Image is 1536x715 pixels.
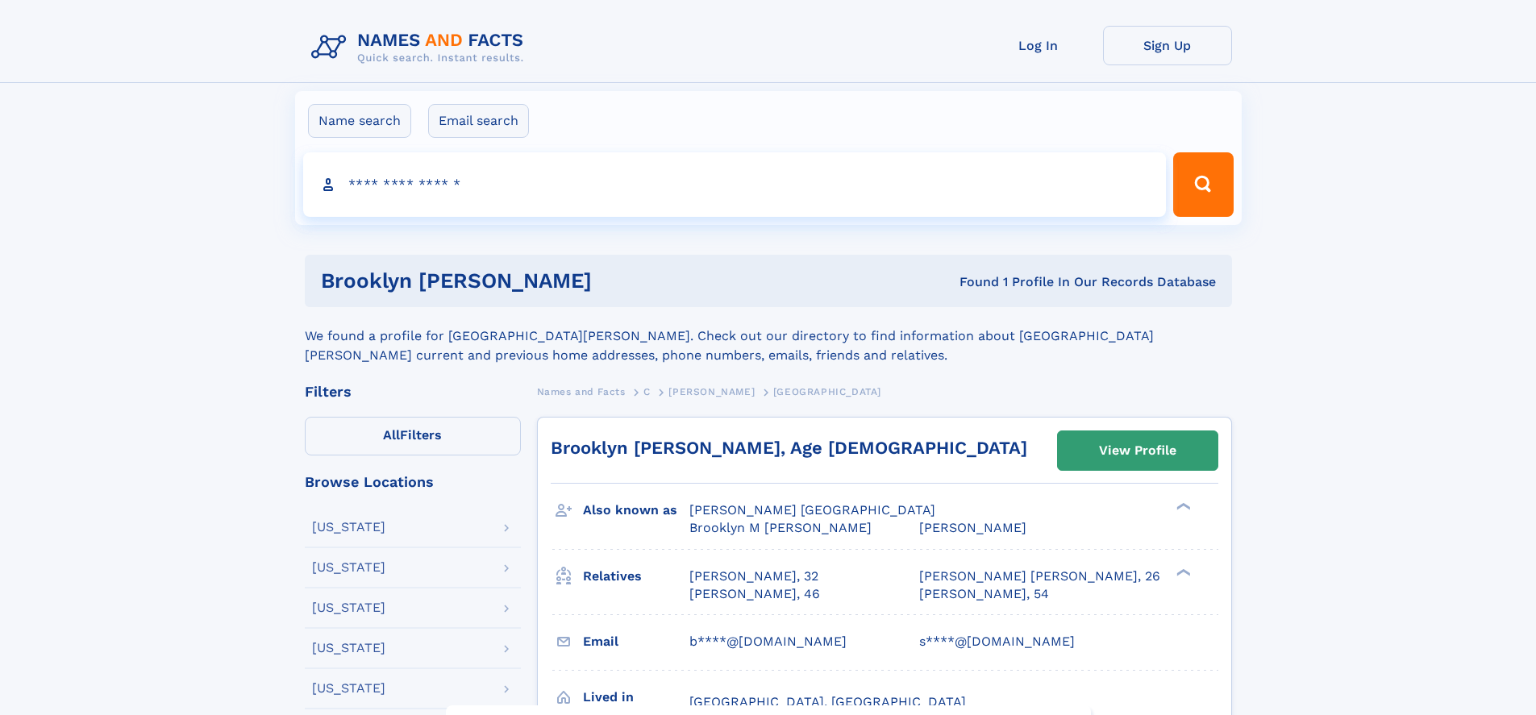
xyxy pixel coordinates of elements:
div: Found 1 Profile In Our Records Database [776,273,1216,291]
span: All [383,427,400,443]
a: Brooklyn [PERSON_NAME], Age [DEMOGRAPHIC_DATA] [551,438,1027,458]
span: Brooklyn M [PERSON_NAME] [689,520,872,535]
a: [PERSON_NAME] [668,381,755,401]
span: [GEOGRAPHIC_DATA], [GEOGRAPHIC_DATA] [689,694,966,709]
a: View Profile [1058,431,1218,470]
div: [US_STATE] [312,521,385,534]
div: Filters [305,385,521,399]
div: Browse Locations [305,475,521,489]
h3: Lived in [583,684,689,711]
label: Filters [305,417,521,455]
span: [PERSON_NAME] [GEOGRAPHIC_DATA] [689,502,935,518]
label: Email search [428,104,529,138]
button: Search Button [1173,152,1233,217]
span: [PERSON_NAME] [919,520,1026,535]
input: search input [303,152,1167,217]
a: [PERSON_NAME], 54 [919,585,1049,603]
a: Log In [974,26,1103,65]
div: ❯ [1172,501,1192,512]
div: View Profile [1099,432,1176,469]
span: [PERSON_NAME] [668,386,755,397]
h3: Relatives [583,563,689,590]
a: Names and Facts [537,381,626,401]
span: [GEOGRAPHIC_DATA] [773,386,881,397]
a: [PERSON_NAME] [PERSON_NAME], 26 [919,567,1160,585]
a: [PERSON_NAME], 46 [689,585,820,603]
div: [US_STATE] [312,642,385,655]
img: Logo Names and Facts [305,26,537,69]
h3: Email [583,628,689,655]
div: [US_STATE] [312,682,385,695]
div: [US_STATE] [312,561,385,574]
h1: Brooklyn [PERSON_NAME] [321,271,776,291]
div: [US_STATE] [312,601,385,614]
a: [PERSON_NAME], 32 [689,567,818,585]
label: Name search [308,104,411,138]
div: We found a profile for [GEOGRAPHIC_DATA][PERSON_NAME]. Check out our directory to find informatio... [305,307,1232,365]
span: C [643,386,651,397]
h3: Also known as [583,497,689,524]
div: ❯ [1172,567,1192,577]
a: C [643,381,651,401]
a: Sign Up [1103,26,1232,65]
